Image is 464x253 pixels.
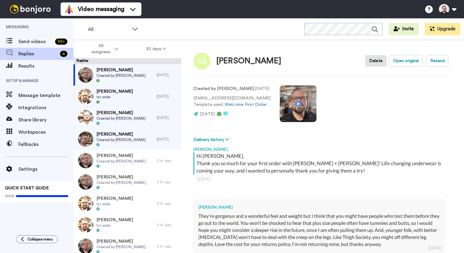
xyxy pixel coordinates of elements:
div: 2 hr. ago [157,244,178,249]
img: efa524da-70a9-41f2-aa42-4cb2d5cfdec7-thumb.jpg [78,217,93,233]
img: ddfec630-3f22-4fdd-833a-e15653e1fcd8-thumb.jpg [78,132,93,147]
img: 33ab509e-1088-4b8e-bef0-136f98130ee2-thumb.jpg [78,67,93,83]
img: 33ab509e-1088-4b8e-bef0-136f98130ee2-thumb.jpg [78,153,93,168]
span: Created by [PERSON_NAME] [96,137,146,142]
div: Hi [PERSON_NAME], Thank you so much for your first order with [PERSON_NAME] + [PERSON_NAME]! Life... [196,152,450,174]
div: [DATE] [157,94,178,99]
a: [PERSON_NAME]Created by [PERSON_NAME]2 hr. ago [73,150,181,171]
a: [PERSON_NAME]1st order2 hr. ago [73,193,181,214]
button: Delivery history [193,136,231,143]
strong: Created by [PERSON_NAME] [193,87,254,91]
span: [PERSON_NAME] [96,88,133,95]
div: 2 hr. ago [157,222,178,227]
span: Integrations [18,104,73,111]
span: Settings [18,166,73,173]
span: Created by [PERSON_NAME] [96,244,146,249]
div: [DATE] [157,137,178,142]
div: 2 hr. ago [157,158,178,163]
span: Send videos [18,38,53,45]
span: [DATE] [200,112,215,116]
span: Replies [18,50,58,58]
img: vm-color.svg [64,4,74,14]
div: [DATE] [428,245,442,251]
img: bj-logo-header-white.svg [7,5,53,13]
span: Message template [18,92,73,99]
span: Created by [PERSON_NAME] [96,159,146,164]
a: Welcome First Order [225,102,267,107]
button: Delete [365,55,387,67]
span: Created by [PERSON_NAME] [96,180,146,185]
button: Open original [389,55,423,67]
span: [PERSON_NAME] [96,174,146,180]
span: Workspaces [18,128,73,136]
button: Collapse menu [16,235,58,243]
img: 33ab509e-1088-4b8e-bef0-136f98130ee2-thumb.jpg [78,174,93,190]
span: QUICK START GUIDE [5,186,49,190]
a: [PERSON_NAME]1st order2 hr. ago [73,214,181,236]
span: 1st order [96,95,133,99]
p: : [DATE] [193,86,271,92]
span: Collapse menu [28,237,53,242]
button: Resend [426,55,449,67]
span: All [88,26,129,33]
button: Upgrade [425,23,460,35]
button: All assignees [75,40,132,58]
div: 4 [60,51,67,57]
a: [PERSON_NAME]Created by [PERSON_NAME][DATE] [73,128,181,150]
span: [PERSON_NAME] [96,238,146,244]
a: [PERSON_NAME]Created by [PERSON_NAME][DATE] [73,107,181,128]
a: [PERSON_NAME]Created by [PERSON_NAME]2 hr. ago [73,171,181,193]
div: Replies [73,58,181,64]
div: [DATE] [157,73,178,77]
div: [PERSON_NAME] [193,143,452,152]
span: Share library [18,116,73,124]
img: efa524da-70a9-41f2-aa42-4cb2d5cfdec7-thumb.jpg [78,89,93,104]
span: All assignees [88,43,113,55]
span: 100% [5,194,14,199]
div: 2 hr. ago [157,201,178,206]
span: [PERSON_NAME] [96,67,146,73]
button: 30 days [132,43,180,54]
button: Invite [389,23,419,35]
span: Video messaging [78,5,124,13]
span: Created by [PERSON_NAME] [96,73,146,78]
div: 2 hr. ago [157,180,178,184]
div: [PERSON_NAME] [216,57,281,65]
img: 41689fec-4445-421a-b3cf-d50069c31026-thumb.jpg [78,110,93,125]
span: [PERSON_NAME] [96,131,146,137]
div: [DATE] [157,115,178,120]
span: [PERSON_NAME] [96,217,133,223]
span: 1st order [96,202,133,206]
span: Created by [PERSON_NAME] [96,116,146,121]
p: [EMAIL_ADDRESS][DOMAIN_NAME] Template used: [193,95,271,108]
span: Fallbacks [18,141,73,148]
span: 1st order [96,223,133,228]
span: [PERSON_NAME] [96,153,146,159]
div: 99 + [55,39,67,45]
span: [PERSON_NAME] [96,195,133,202]
img: efa524da-70a9-41f2-aa42-4cb2d5cfdec7-thumb.jpg [78,196,93,211]
a: [PERSON_NAME]1st order[DATE] [73,86,181,107]
span: [PERSON_NAME] [96,110,146,116]
div: They're gorgeous and a wonderful feel and weight but I think that you might have people who test ... [198,213,441,247]
a: [PERSON_NAME]Created by [PERSON_NAME][DATE] [73,64,181,86]
span: Results [18,62,73,70]
div: [PERSON_NAME] [198,204,441,210]
div: [DATE] [197,176,448,182]
img: Image of Shawn Barbe LeBlanc [193,53,210,69]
